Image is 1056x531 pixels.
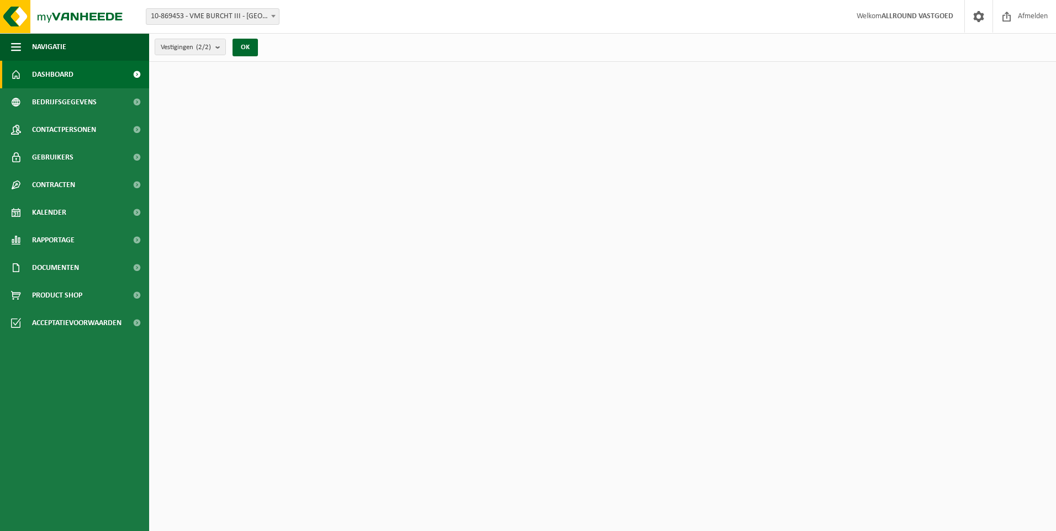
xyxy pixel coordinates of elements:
[32,88,97,116] span: Bedrijfsgegevens
[146,9,279,24] span: 10-869453 - VME BURCHT III - AALST
[196,44,211,51] count: (2/2)
[32,116,96,144] span: Contactpersonen
[32,61,73,88] span: Dashboard
[32,282,82,309] span: Product Shop
[233,39,258,56] button: OK
[881,12,953,20] strong: ALLROUND VASTGOED
[161,39,211,56] span: Vestigingen
[32,144,73,171] span: Gebruikers
[146,8,279,25] span: 10-869453 - VME BURCHT III - AALST
[32,254,79,282] span: Documenten
[32,33,66,61] span: Navigatie
[32,226,75,254] span: Rapportage
[32,171,75,199] span: Contracten
[155,39,226,55] button: Vestigingen(2/2)
[32,199,66,226] span: Kalender
[32,309,122,337] span: Acceptatievoorwaarden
